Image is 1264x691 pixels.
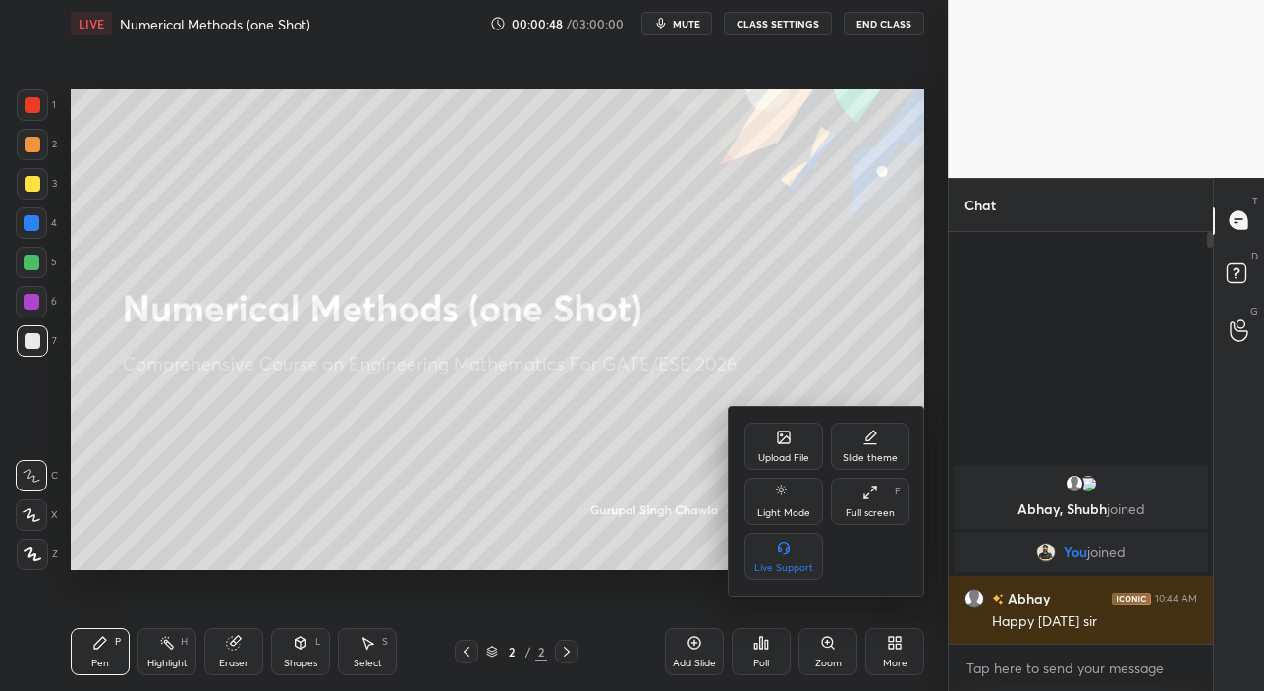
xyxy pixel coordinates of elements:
div: Full screen [846,508,895,518]
div: Live Support [754,563,813,573]
div: Light Mode [757,508,810,518]
div: F [895,487,901,496]
div: Upload File [758,453,809,463]
div: Slide theme [843,453,898,463]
